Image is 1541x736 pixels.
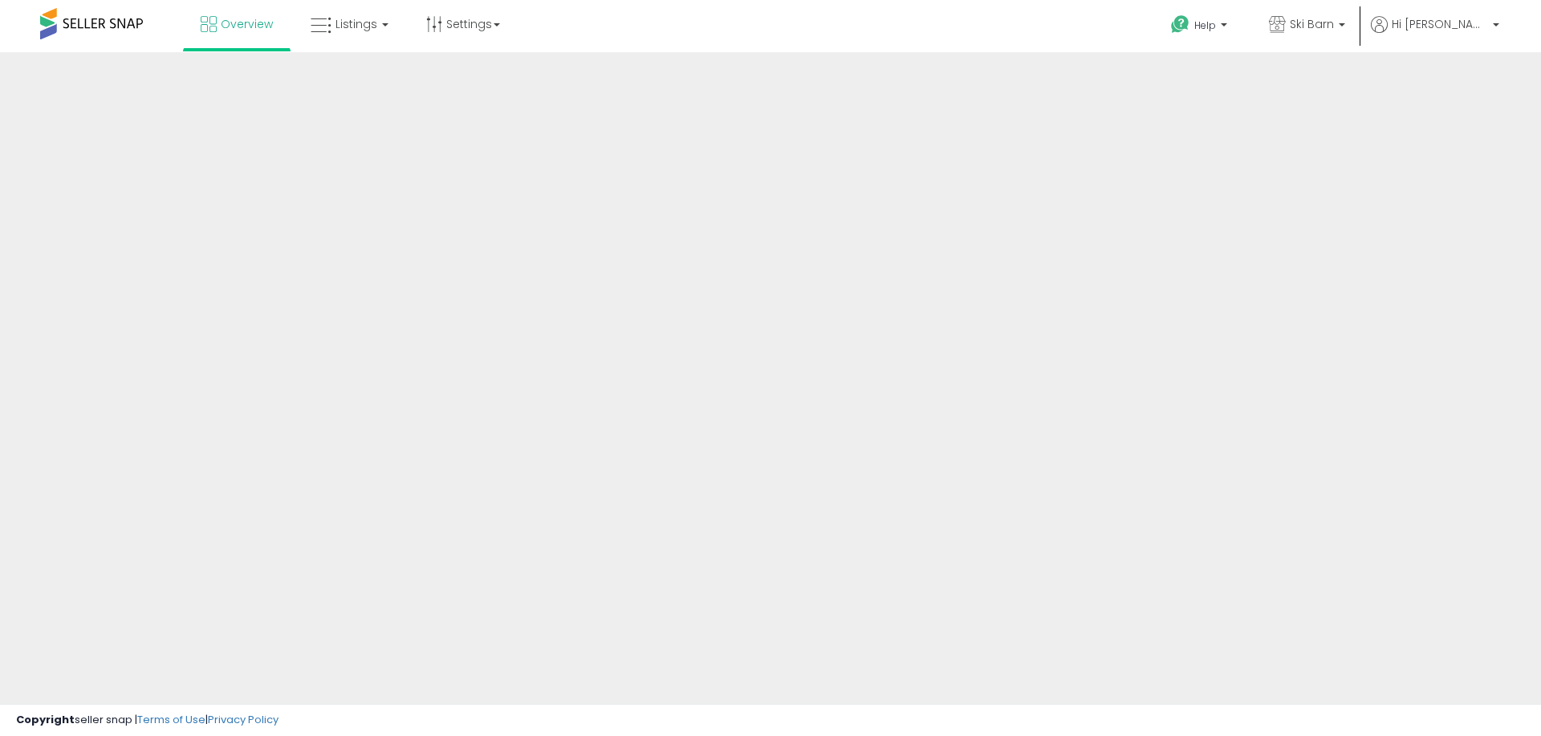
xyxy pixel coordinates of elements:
[335,16,377,32] span: Listings
[1371,16,1499,52] a: Hi [PERSON_NAME]
[1158,2,1243,52] a: Help
[208,712,279,727] a: Privacy Policy
[16,712,75,727] strong: Copyright
[221,16,273,32] span: Overview
[137,712,205,727] a: Terms of Use
[1194,18,1216,32] span: Help
[1290,16,1334,32] span: Ski Barn
[1170,14,1190,35] i: Get Help
[16,713,279,728] div: seller snap | |
[1392,16,1488,32] span: Hi [PERSON_NAME]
